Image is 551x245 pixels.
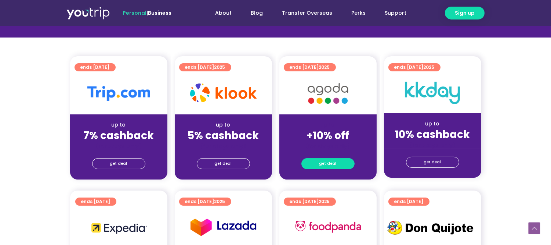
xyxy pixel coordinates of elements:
[390,120,475,128] div: up to
[242,6,273,20] a: Blog
[406,157,459,168] a: get deal
[395,127,470,142] strong: 10% cashback
[445,7,485,19] a: Sign up
[215,159,232,169] span: get deal
[76,142,162,150] div: (for stays only)
[321,121,335,128] span: up to
[319,198,330,205] span: 2025
[181,142,266,150] div: (for stays only)
[185,198,225,206] span: ends [DATE]
[390,141,475,149] div: (for stays only)
[185,63,225,71] span: ends [DATE]
[83,128,154,143] strong: 7% cashback
[394,63,435,71] span: ends [DATE]
[290,63,330,71] span: ends [DATE]
[424,64,435,70] span: 2025
[81,198,110,206] span: ends [DATE]
[188,128,259,143] strong: 5% cashback
[80,63,110,71] span: ends [DATE]
[110,159,127,169] span: get deal
[319,159,337,169] span: get deal
[179,63,231,71] a: ends [DATE]2025
[123,9,147,17] span: Personal
[424,157,441,167] span: get deal
[181,121,266,129] div: up to
[319,64,330,70] span: 2025
[273,6,342,20] a: Transfer Overseas
[214,198,225,205] span: 2025
[290,198,330,206] span: ends [DATE]
[307,128,349,143] strong: +10% off
[394,198,424,206] span: ends [DATE]
[285,142,371,150] div: (for stays only)
[214,64,225,70] span: 2025
[123,9,172,17] span: |
[388,63,441,71] a: ends [DATE]2025
[75,63,116,71] a: ends [DATE]
[342,6,376,20] a: Perks
[388,198,429,206] a: ends [DATE]
[284,198,336,206] a: ends [DATE]2025
[179,198,231,206] a: ends [DATE]2025
[148,9,172,17] a: Business
[206,6,242,20] a: About
[76,121,162,129] div: up to
[376,6,416,20] a: Support
[455,9,475,17] span: Sign up
[284,63,336,71] a: ends [DATE]2025
[301,158,355,169] a: get deal
[192,6,416,20] nav: Menu
[75,198,116,206] a: ends [DATE]
[92,158,145,169] a: get deal
[197,158,250,169] a: get deal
